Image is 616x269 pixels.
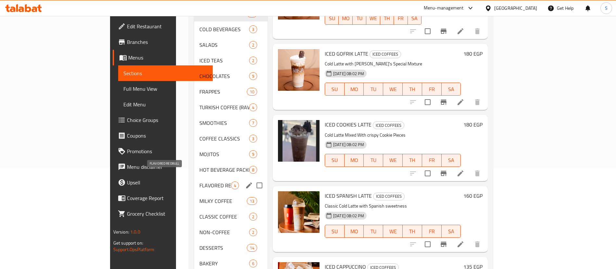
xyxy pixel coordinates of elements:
[366,227,381,236] span: TU
[463,120,483,129] h6: 180 EGP
[199,228,249,236] span: NON-COFFEE
[436,236,451,252] button: Branch-specific-item
[383,154,403,167] button: WE
[194,21,268,37] div: COLD BEVERAGES3
[194,68,268,84] div: CHOCOLATES9
[127,210,208,218] span: Grocery Checklist
[199,166,249,174] span: HOT BEVERAGE PACKETS
[331,141,367,148] span: [DATE] 08:02 PM
[249,136,257,142] span: 3
[249,228,257,236] div: items
[194,53,268,68] div: ICED TEAS2
[123,101,208,108] span: Edit Menu
[128,54,208,61] span: Menus
[366,85,381,94] span: TU
[247,88,257,96] div: items
[444,155,459,165] span: SA
[373,122,404,129] span: ICED COFFEES
[405,85,420,94] span: TH
[325,131,461,139] p: Cold Latte Mixed With crispy Cookie Pieces
[442,225,461,238] button: SA
[247,198,257,204] span: 13
[325,12,339,25] button: SU
[194,100,268,115] div: TURKISH COFFEE (RAW)4
[364,225,383,238] button: TU
[325,120,371,129] span: ICED COOKIES LATTE
[328,14,336,23] span: SU
[325,202,461,210] p: Classic Cold Latte with Spanish sweetness
[345,83,364,96] button: MO
[470,236,485,252] button: delete
[425,155,439,165] span: FR
[249,167,257,173] span: 8
[249,119,257,127] div: items
[422,83,442,96] button: FR
[199,103,249,111] span: TURKISH COFFEE (RAW)
[194,224,268,240] div: NON-COFFEE2
[425,85,439,94] span: FR
[383,225,403,238] button: WE
[199,72,249,80] div: CHOCOLATES
[422,154,442,167] button: FR
[113,128,213,143] a: Coupons
[339,12,352,25] button: MO
[421,237,434,251] span: Select to update
[370,50,401,58] div: ICED COFFEES
[494,5,537,12] div: [GEOGRAPHIC_DATA]
[199,119,249,127] div: SMOOTHIES
[425,227,439,236] span: FR
[249,41,257,49] div: items
[194,115,268,131] div: SMOOTHIES7
[127,179,208,186] span: Upsell
[199,135,249,142] span: COFFEE CLASSICS
[113,112,213,128] a: Choice Groups
[199,197,247,205] div: MILKY COFFEE
[325,225,345,238] button: SU
[325,191,372,201] span: ICED SPANISH LATTE
[194,209,268,224] div: CLASSIC COFFEE2
[373,193,404,200] span: ICED COFFEES
[410,14,419,23] span: SA
[127,22,208,30] span: Edit Restaurant
[194,193,268,209] div: MILKY COFFEE13
[249,151,257,157] span: 9
[194,162,268,178] div: HOT BEVERAGE PACKETS8
[123,85,208,93] span: Full Menu View
[325,154,345,167] button: SU
[457,169,464,177] a: Edit menu item
[194,240,268,256] div: DESSERTS14
[199,150,249,158] div: MOJITOS
[249,42,257,48] span: 2
[470,166,485,181] button: delete
[199,260,249,267] div: BAKERY
[249,229,257,235] span: 2
[249,261,257,267] span: 6
[345,225,364,238] button: MO
[249,150,257,158] div: items
[113,175,213,190] a: Upsell
[369,14,377,23] span: WE
[403,83,422,96] button: TH
[386,85,400,94] span: WE
[113,239,143,247] span: Get support on:
[422,225,442,238] button: FR
[470,94,485,110] button: delete
[127,147,208,155] span: Promotions
[421,167,434,180] span: Select to update
[123,69,208,77] span: Sections
[127,38,208,46] span: Branches
[231,182,239,189] span: 4
[199,25,249,33] span: COLD BEVERAGES
[113,143,213,159] a: Promotions
[194,131,268,146] div: COFFEE CLASSICS3
[199,41,249,49] div: SALADS
[383,83,403,96] button: WE
[113,19,213,34] a: Edit Restaurant
[249,58,257,64] span: 2
[278,120,320,162] img: ICED COOKIES LATTE
[127,163,208,171] span: Menu disclaimer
